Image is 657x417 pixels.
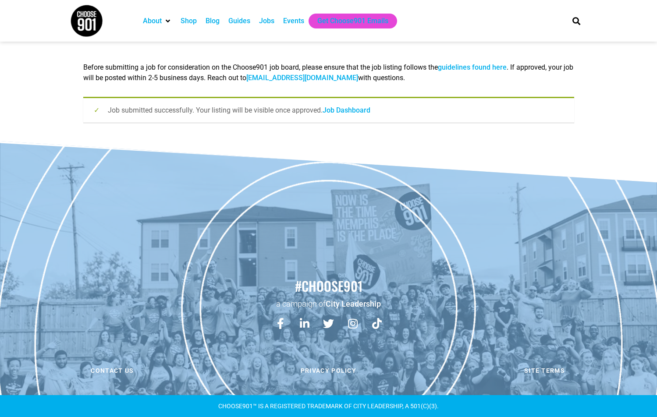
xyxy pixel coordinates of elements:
a: Events [283,16,304,26]
p: a campaign of [4,298,653,309]
a: About [143,16,162,26]
a: Contact us [7,361,218,380]
div: Job submitted successfully. Your listing will be visible once approved. [83,97,574,123]
span: Privacy Policy [301,368,356,374]
div: About [139,14,176,28]
a: Shop [181,16,197,26]
a: [EMAIL_ADDRESS][DOMAIN_NAME] [246,74,358,82]
div: CHOOSE901™ is a registered TRADEMARK OF CITY LEADERSHIP, A 501(C)(3). [70,403,587,409]
a: Blog [206,16,220,26]
a: Job Dashboard [323,106,370,114]
a: Guides [228,16,250,26]
a: City Leadership [326,299,381,308]
a: Privacy Policy [223,361,434,380]
a: Jobs [259,16,274,26]
span: Site Terms [524,368,565,374]
span: Before submitting a job for consideration on the Choose901 job board, please ensure that the job ... [83,63,573,82]
nav: Main nav [139,14,558,28]
a: Get Choose901 Emails [317,16,388,26]
span: Contact us [91,368,134,374]
h2: #choose901 [4,277,653,295]
a: Site Terms [439,361,650,380]
div: Search [569,14,583,28]
a: guidelines found here [438,63,507,71]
